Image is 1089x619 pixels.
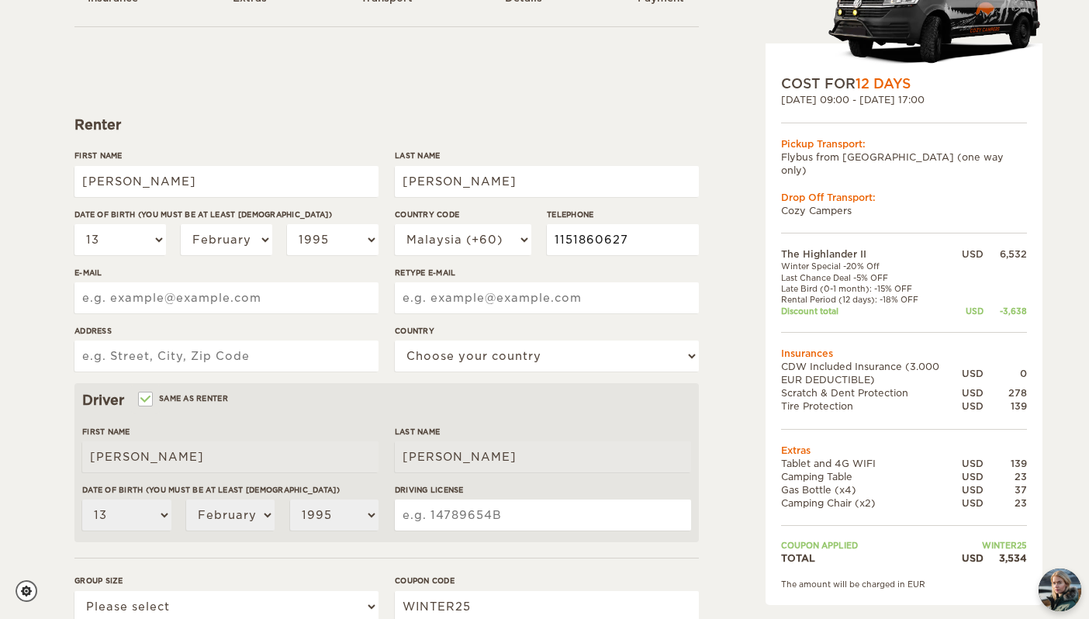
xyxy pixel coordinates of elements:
label: Last Name [395,426,691,437]
td: Camping Chair (x2) [781,496,962,510]
div: USD [962,247,984,261]
td: Tablet and 4G WIFI [781,457,962,470]
label: Country [395,325,699,337]
div: COST FOR [781,74,1027,93]
div: USD [962,399,984,413]
label: First Name [74,150,379,161]
input: e.g. example@example.com [74,282,379,313]
div: USD [962,457,984,470]
input: e.g. William [74,166,379,197]
input: e.g. 1 234 567 890 [547,224,699,255]
label: Address [74,325,379,337]
label: Driving License [395,484,691,496]
input: e.g. 14789654B [395,500,691,531]
td: The Highlander II [781,247,962,261]
td: Late Bird (0-1 month): -15% OFF [781,283,962,294]
td: Scratch & Dent Protection [781,386,962,399]
div: USD [962,470,984,483]
input: e.g. Street, City, Zip Code [74,341,379,372]
label: Coupon code [395,575,699,586]
label: First Name [82,426,379,437]
div: Pickup Transport: [781,137,1027,150]
input: e.g. William [82,441,379,472]
label: Date of birth (You must be at least [DEMOGRAPHIC_DATA]) [74,209,379,220]
a: Cookie settings [16,580,47,602]
div: 37 [984,483,1027,496]
input: e.g. Smith [395,441,691,472]
td: Cozy Campers [781,204,1027,217]
div: 6,532 [984,247,1027,261]
td: Flybus from [GEOGRAPHIC_DATA] (one way only) [781,150,1027,177]
label: Group size [74,575,379,586]
div: USD [962,386,984,399]
td: Discount total [781,306,962,316]
td: Coupon applied [781,540,962,551]
td: Winter Special -20% Off [781,261,962,271]
td: Gas Bottle (x4) [781,483,962,496]
input: e.g. example@example.com [395,282,699,313]
span: 12 Days [856,76,911,92]
td: WINTER25 [962,540,1027,551]
td: Insurances [781,347,1027,360]
td: Extras [781,444,1027,457]
div: USD [962,367,984,380]
div: 278 [984,386,1027,399]
td: Tire Protection [781,399,962,413]
div: Driver [82,391,691,410]
label: Date of birth (You must be at least [DEMOGRAPHIC_DATA]) [82,484,379,496]
label: Country Code [395,209,531,220]
div: USD [962,306,984,316]
div: 0 [984,367,1027,380]
input: e.g. Smith [395,166,699,197]
div: Renter [74,116,699,134]
div: The amount will be charged in EUR [781,579,1027,590]
div: 23 [984,470,1027,483]
div: USD [962,551,984,564]
div: 139 [984,399,1027,413]
div: 139 [984,457,1027,470]
label: Telephone [547,209,699,220]
div: -3,638 [984,306,1027,316]
div: [DATE] 09:00 - [DATE] 17:00 [781,93,1027,106]
td: Rental Period (12 days): -18% OFF [781,294,962,305]
img: Freyja at Cozy Campers [1039,569,1081,611]
div: USD [962,496,984,510]
label: Retype E-mail [395,267,699,278]
div: 3,534 [984,551,1027,564]
td: CDW Included Insurance (3.000 EUR DEDUCTIBLE) [781,360,962,386]
label: E-mail [74,267,379,278]
button: chat-button [1039,569,1081,611]
td: Camping Table [781,470,962,483]
div: USD [962,483,984,496]
label: Last Name [395,150,699,161]
div: Drop Off Transport: [781,191,1027,204]
input: Same as renter [140,396,150,406]
label: Same as renter [140,391,228,406]
td: TOTAL [781,551,962,564]
td: Last Chance Deal -5% OFF [781,272,962,283]
div: 23 [984,496,1027,510]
